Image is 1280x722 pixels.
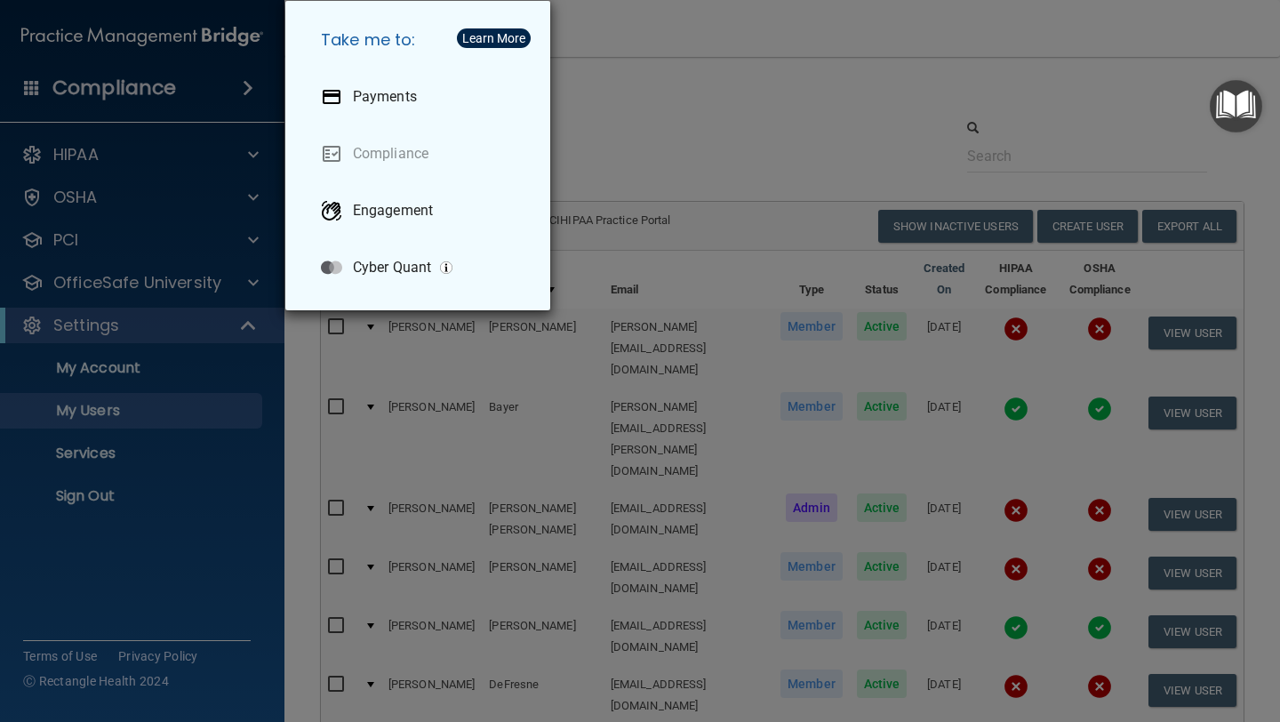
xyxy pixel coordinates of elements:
[1210,80,1262,132] button: Open Resource Center
[353,88,417,106] p: Payments
[353,259,431,277] p: Cyber Quant
[307,72,536,122] a: Payments
[353,202,433,220] p: Engagement
[307,243,536,293] a: Cyber Quant
[307,129,536,179] a: Compliance
[462,32,525,44] div: Learn More
[307,186,536,236] a: Engagement
[457,28,531,48] button: Learn More
[307,15,536,65] h5: Take me to:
